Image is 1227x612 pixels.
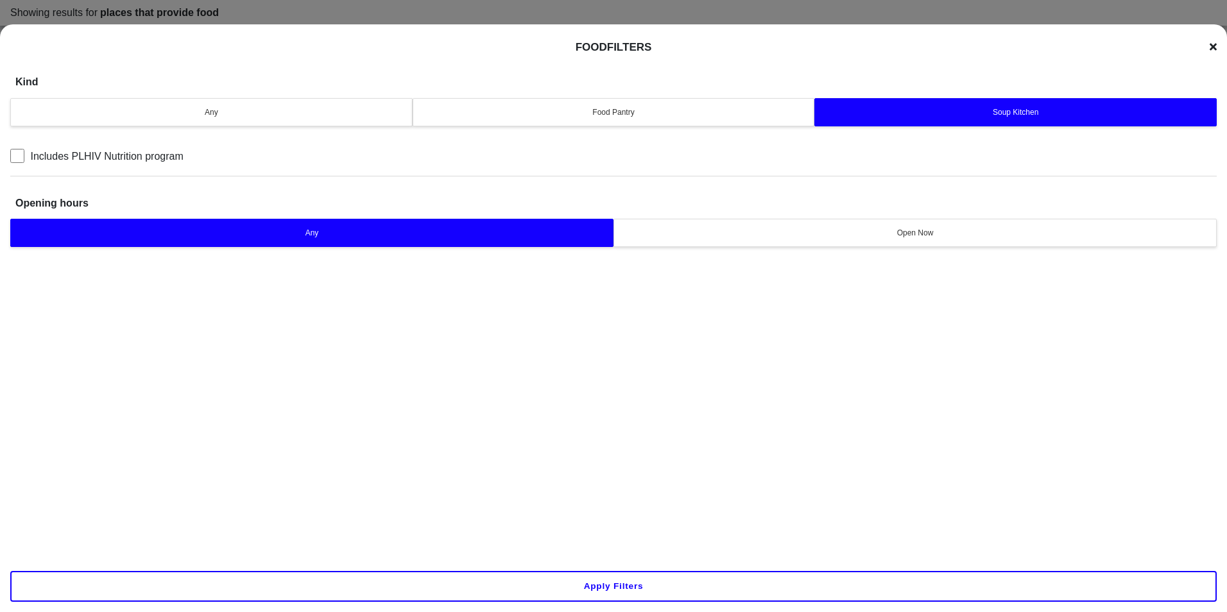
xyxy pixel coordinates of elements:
div: Any [19,106,404,118]
button: Food Pantry [413,98,815,126]
button: Any [10,98,413,126]
h1: Food Filters [576,41,652,53]
input: Includes PLHIV Nutrition program [10,149,24,163]
div: Food Pantry [421,106,807,118]
div: Soup Kitchen [823,106,1208,118]
span: Includes PLHIV Nutrition program [30,150,183,161]
h1: Opening hours [15,176,89,216]
h1: Kind [15,55,39,95]
div: Any [19,227,605,239]
button: Apply filters [10,571,1217,602]
div: Open Now [622,227,1208,239]
button: Any [10,219,613,247]
button: Open Now [613,219,1217,247]
button: Soup Kitchen [814,98,1217,126]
